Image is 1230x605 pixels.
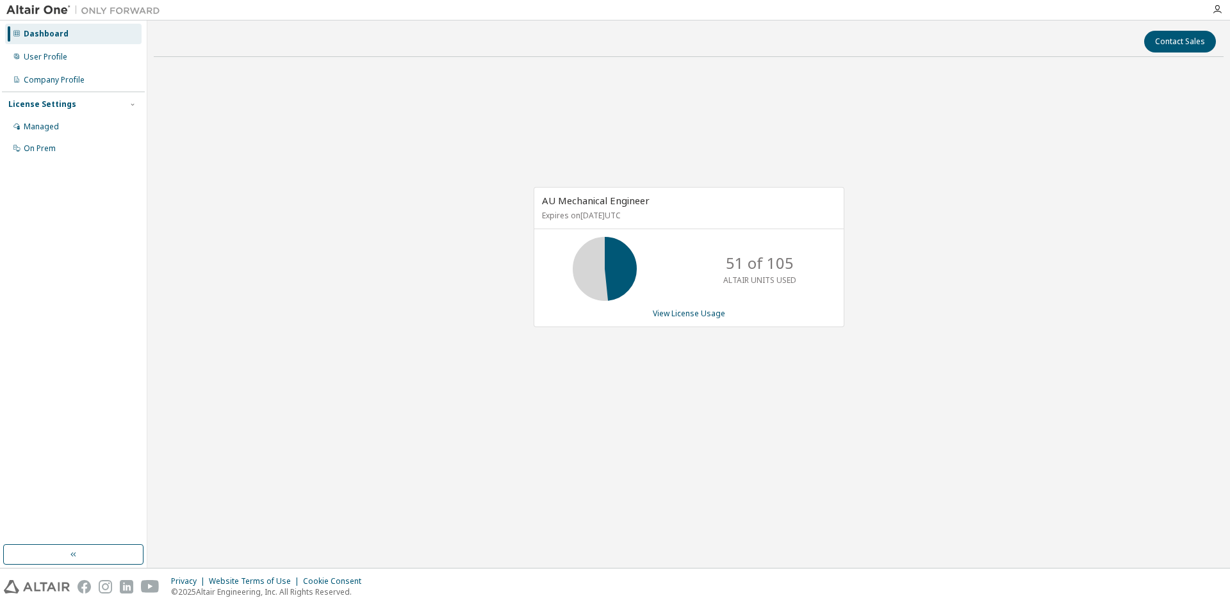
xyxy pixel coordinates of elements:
img: youtube.svg [141,580,160,593]
button: Contact Sales [1144,31,1216,52]
div: Website Terms of Use [209,576,303,586]
div: User Profile [24,52,67,62]
div: Cookie Consent [303,576,369,586]
p: © 2025 Altair Engineering, Inc. All Rights Reserved. [171,586,369,597]
div: Company Profile [24,75,85,85]
p: ALTAIR UNITS USED [723,275,796,286]
div: Privacy [171,576,209,586]
a: View License Usage [653,308,725,319]
div: License Settings [8,99,76,109]
img: instagram.svg [99,580,112,593]
p: Expires on [DATE] UTC [542,210,833,221]
img: facebook.svg [78,580,91,593]
span: AU Mechanical Engineer [542,194,650,207]
p: 51 of 105 [726,252,794,274]
div: Dashboard [24,29,69,39]
img: Altair One [6,4,167,17]
img: altair_logo.svg [4,580,70,593]
img: linkedin.svg [120,580,133,593]
div: Managed [24,122,59,132]
div: On Prem [24,143,56,154]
